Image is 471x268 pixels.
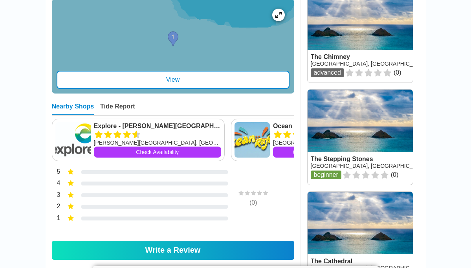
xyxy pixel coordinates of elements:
[52,191,60,201] div: 3
[52,241,294,260] a: Write a Review
[55,122,91,158] img: Explore - Hamilton Island
[94,139,221,147] div: [PERSON_NAME][GEOGRAPHIC_DATA], [GEOGRAPHIC_DATA]
[52,179,60,189] div: 4
[273,147,355,158] a: Check Availability
[235,122,270,158] img: Ocean Rafting
[273,139,355,147] div: [GEOGRAPHIC_DATA], [GEOGRAPHIC_DATA]
[57,71,290,89] div: View
[100,103,135,115] div: Tide Report
[94,122,221,130] a: Explore - [PERSON_NAME][GEOGRAPHIC_DATA]
[52,167,60,178] div: 5
[224,199,283,206] div: ( 0 )
[94,147,221,158] a: Check Availability
[52,214,60,224] div: 1
[52,202,60,212] div: 2
[52,103,94,115] div: Nearby Shops
[273,122,355,130] a: Ocean Rafting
